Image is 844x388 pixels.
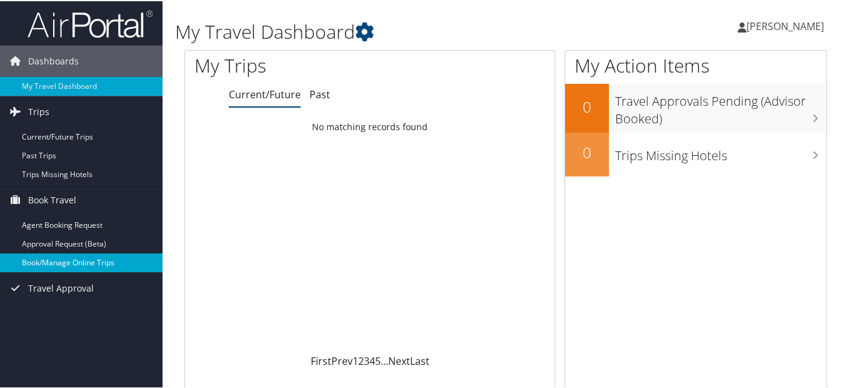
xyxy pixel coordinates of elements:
[615,85,826,126] h3: Travel Approvals Pending (Advisor Booked)
[309,86,330,100] a: Past
[375,353,381,367] a: 5
[565,141,609,162] h2: 0
[28,44,79,76] span: Dashboards
[565,51,826,78] h1: My Action Items
[358,353,364,367] a: 2
[194,51,391,78] h1: My Trips
[615,140,826,163] h3: Trips Missing Hotels
[229,86,301,100] a: Current/Future
[28,95,49,126] span: Trips
[410,353,430,367] a: Last
[746,18,824,32] span: [PERSON_NAME]
[565,131,826,175] a: 0Trips Missing Hotels
[175,18,616,44] h1: My Travel Dashboard
[369,353,375,367] a: 4
[565,95,609,116] h2: 0
[388,353,410,367] a: Next
[311,353,331,367] a: First
[28,8,153,38] img: airportal-logo.png
[381,353,388,367] span: …
[364,353,369,367] a: 3
[738,6,836,44] a: [PERSON_NAME]
[331,353,353,367] a: Prev
[353,353,358,367] a: 1
[565,83,826,131] a: 0Travel Approvals Pending (Advisor Booked)
[185,115,555,137] td: No matching records found
[28,272,94,303] span: Travel Approval
[28,183,76,215] span: Book Travel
